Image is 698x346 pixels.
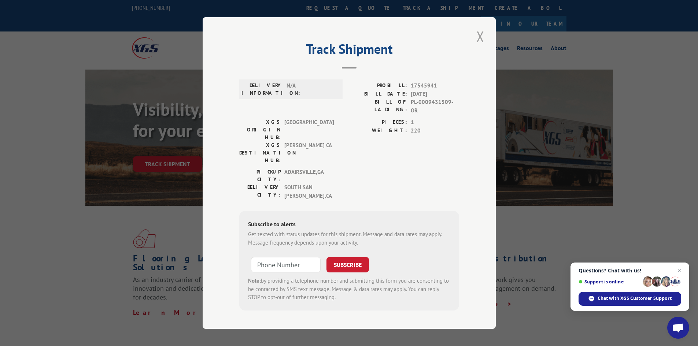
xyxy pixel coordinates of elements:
[248,277,450,302] div: by providing a telephone number and submitting this form you are consenting to be contacted by SM...
[248,277,261,284] strong: Note:
[284,118,334,141] span: [GEOGRAPHIC_DATA]
[326,257,369,272] button: SUBSCRIBE
[411,127,459,135] span: 220
[598,295,672,302] span: Chat with XGS Customer Support
[411,90,459,98] span: [DATE]
[239,183,281,200] label: DELIVERY CITY:
[239,141,281,164] label: XGS DESTINATION HUB:
[287,82,336,97] span: N/A
[667,317,689,339] a: Open chat
[248,230,450,247] div: Get texted with status updates for this shipment. Message and data rates may apply. Message frequ...
[239,168,281,183] label: PICKUP CITY:
[579,268,681,274] span: Questions? Chat with us!
[579,279,640,284] span: Support is online
[349,90,407,98] label: BILL DATE:
[579,292,681,306] span: Chat with XGS Customer Support
[474,26,487,46] button: Close modal
[248,220,450,230] div: Subscribe to alerts
[411,118,459,127] span: 1
[284,168,334,183] span: ADAIRSVILLE , GA
[349,127,407,135] label: WEIGHT:
[284,183,334,200] span: SOUTH SAN [PERSON_NAME] , CA
[349,118,407,127] label: PIECES:
[349,98,407,115] label: BILL OF LADING:
[284,141,334,164] span: [PERSON_NAME] CA
[411,98,459,115] span: PL-0009431509-OR
[251,257,321,272] input: Phone Number
[241,82,283,97] label: DELIVERY INFORMATION:
[411,82,459,90] span: 17545941
[239,118,281,141] label: XGS ORIGIN HUB:
[349,82,407,90] label: PROBILL:
[239,44,459,58] h2: Track Shipment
